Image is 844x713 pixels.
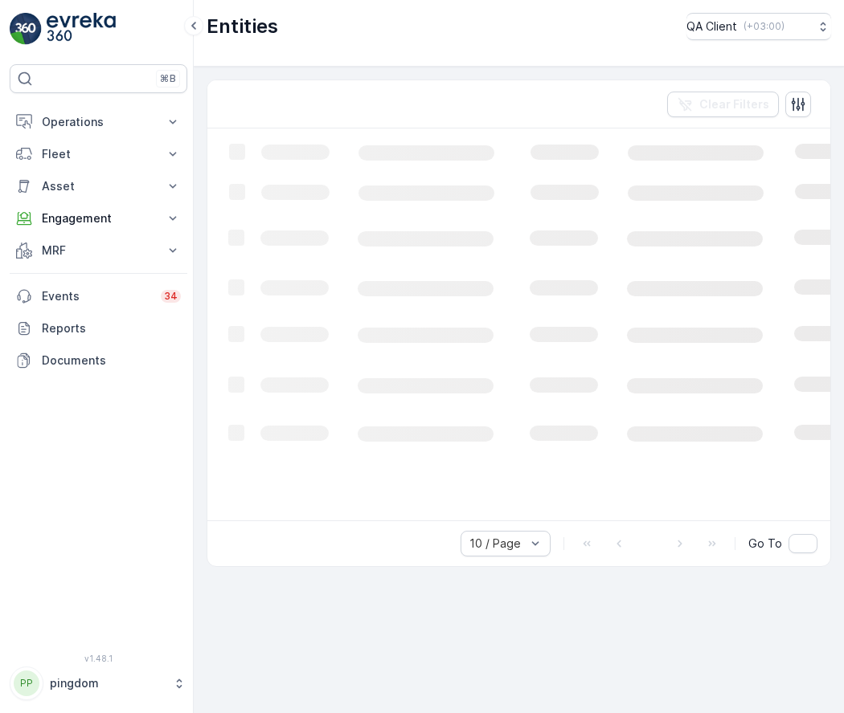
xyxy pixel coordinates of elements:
a: Events34 [10,280,187,312]
button: Engagement [10,202,187,234]
p: Engagement [42,210,155,226]
p: Reports [42,320,181,336]
button: Operations [10,106,187,138]
button: Asset [10,170,187,202]
p: ⌘B [160,72,176,85]
p: ( +03:00 ) [744,20,785,33]
span: v 1.48.1 [10,654,187,663]
div: PP [14,670,39,696]
img: logo [10,13,42,45]
button: PPpingdom [10,666,187,700]
p: Operations [42,114,155,130]
button: QA Client(+03:00) [686,13,831,40]
button: MRF [10,234,187,267]
a: Documents [10,344,187,377]
p: Events [42,288,151,304]
p: Entities [207,14,278,39]
a: Reports [10,312,187,344]
button: Fleet [10,138,187,170]
p: pingdom [50,675,165,691]
p: Clear Filters [699,96,769,112]
img: logo_light-DOdMpM7g.png [47,13,116,45]
p: 34 [164,290,178,303]
span: Go To [748,536,782,552]
p: MRF [42,242,155,259]
p: Documents [42,352,181,369]
p: Fleet [42,146,155,162]
p: Asset [42,178,155,194]
p: QA Client [686,18,737,35]
button: Clear Filters [667,92,779,117]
